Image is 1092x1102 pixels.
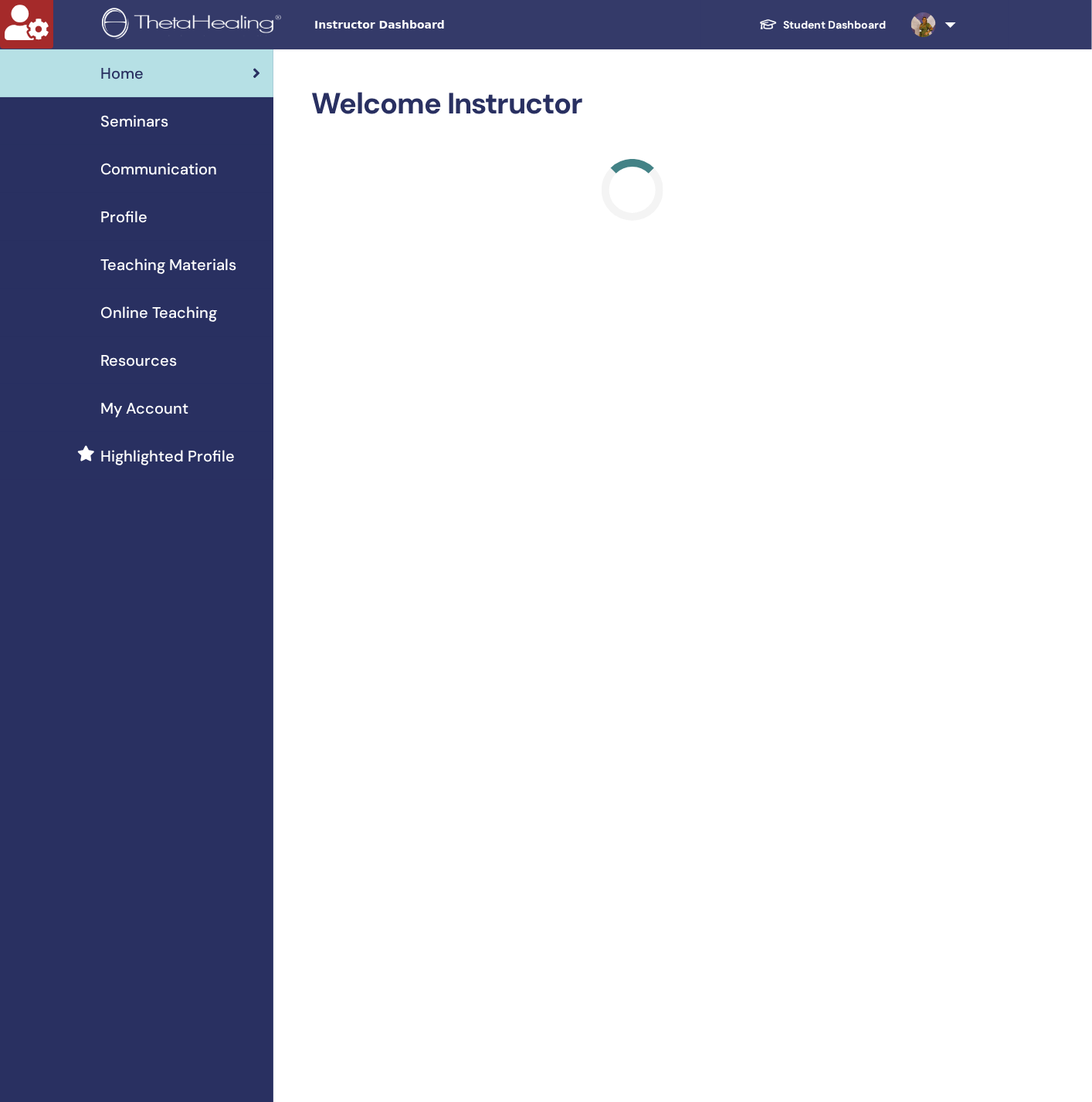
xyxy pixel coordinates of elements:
span: Instructor Dashboard [314,17,546,33]
span: My Account [100,397,188,420]
img: graduation-cap-white.svg [759,18,778,31]
h2: Welcome Instructor [312,86,954,122]
span: Highlighted Profile [100,445,235,468]
span: Teaching Materials [100,253,236,276]
img: default.jpg [911,12,936,37]
span: Communication [100,157,217,181]
span: Online Teaching [100,301,217,324]
span: Home [100,62,144,85]
span: Seminars [100,110,168,133]
span: Profile [100,205,148,228]
span: Resources [100,349,177,372]
a: Student Dashboard [747,11,899,39]
img: logo.png [102,8,287,42]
